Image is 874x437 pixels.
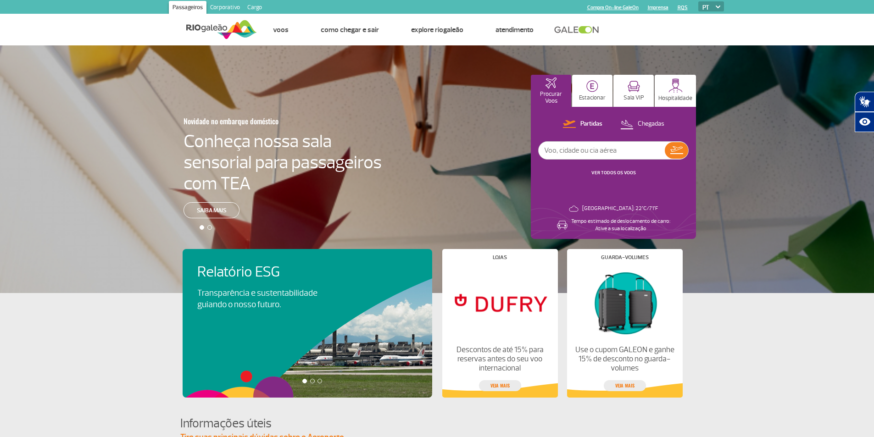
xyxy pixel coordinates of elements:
a: Como chegar e sair [321,25,379,34]
p: Transparência e sustentabilidade guiando o nosso futuro. [197,288,328,310]
img: airplaneHomeActive.svg [546,77,557,89]
h4: Conheça nossa sala sensorial para passageiros com TEA [184,131,382,194]
a: Saiba mais [184,202,239,218]
a: RQS [678,5,688,11]
a: veja mais [479,380,521,391]
a: Voos [273,25,289,34]
p: Estacionar [579,94,606,101]
button: Procurar Voos [531,75,571,107]
p: Partidas [580,120,602,128]
p: Descontos de até 15% para reservas antes do seu voo internacional [450,345,550,373]
img: Guarda-volumes [574,267,674,338]
p: Procurar Voos [535,91,567,105]
p: Hospitalidade [658,95,692,102]
img: Lojas [450,267,550,338]
p: Use o cupom GALEON e ganhe 15% de desconto no guarda-volumes [574,345,674,373]
input: Voo, cidade ou cia aérea [539,142,665,159]
a: Explore RIOgaleão [411,25,463,34]
h4: Informações úteis [180,415,694,432]
button: Partidas [560,118,605,130]
img: hospitality.svg [668,78,683,93]
a: veja mais [604,380,646,391]
h3: Novidade no embarque doméstico [184,111,337,131]
img: carParkingHome.svg [586,80,598,92]
a: Compra On-line GaleOn [587,5,639,11]
button: Abrir tradutor de língua de sinais. [855,92,874,112]
button: Abrir recursos assistivos. [855,112,874,132]
p: [GEOGRAPHIC_DATA]: 22°C/71°F [582,205,658,212]
p: Tempo estimado de deslocamento de carro: Ative a sua localização [571,218,670,232]
p: Sala VIP [623,94,644,101]
a: Corporativo [206,1,244,16]
a: VER TODOS OS VOOS [591,170,636,176]
h4: Guarda-volumes [601,255,649,260]
a: Atendimento [495,25,534,34]
h4: Lojas [493,255,507,260]
button: Estacionar [572,75,612,107]
a: Cargo [244,1,266,16]
button: VER TODOS OS VOOS [589,169,639,177]
a: Imprensa [648,5,668,11]
div: Plugin de acessibilidade da Hand Talk. [855,92,874,132]
button: Chegadas [618,118,667,130]
img: vipRoom.svg [628,81,640,92]
button: Hospitalidade [655,75,696,107]
h4: Relatório ESG [197,264,343,281]
button: Sala VIP [613,75,654,107]
p: Chegadas [638,120,664,128]
a: Relatório ESGTransparência e sustentabilidade guiando o nosso futuro. [197,264,418,310]
a: Passageiros [169,1,206,16]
